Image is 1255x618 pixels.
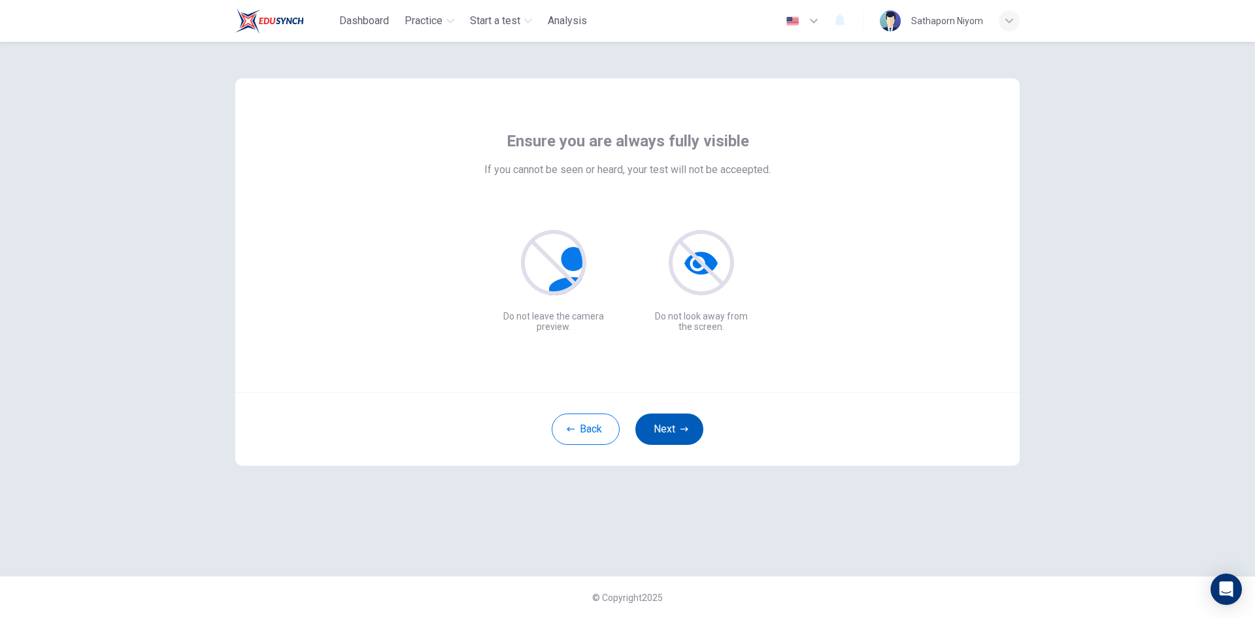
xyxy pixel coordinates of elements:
span: Ensure you are always fully visible [507,131,749,152]
div: Sathaporn Niyom [911,13,983,29]
span: © Copyright 2025 [592,593,663,603]
span: If you cannot be seen or heard, your test will not be acceepted. [484,162,771,178]
div: Open Intercom Messenger [1211,574,1242,605]
img: Train Test logo [235,8,304,34]
span: Practice [405,13,443,29]
button: Analysis [543,9,592,33]
button: Next [635,414,703,445]
img: Profile picture [880,10,901,31]
span: Start a test [470,13,520,29]
button: Dashboard [334,9,394,33]
button: Practice [399,9,460,33]
a: Train Test logo [235,8,334,34]
p: Do not look away from the screen. [648,311,754,332]
img: en [784,16,801,26]
span: Analysis [548,13,587,29]
button: Start a test [465,9,537,33]
span: Dashboard [339,13,389,29]
button: Back [552,414,620,445]
p: Do not leave the camera preview. [501,311,607,332]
